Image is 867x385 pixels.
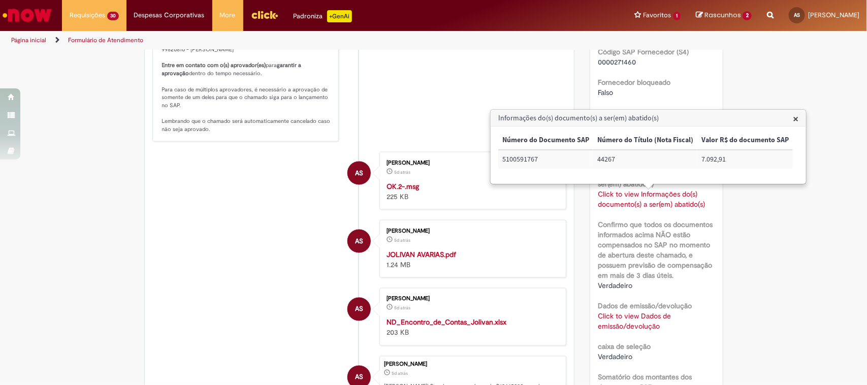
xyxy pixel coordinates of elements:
span: Verdadeiro [598,281,632,290]
button: Close [793,113,798,124]
th: Número do Título (Nota Fiscal) [593,131,697,150]
span: Requisições [70,10,105,20]
time: 25/08/2025 16:21:27 [394,169,410,175]
span: 5d atrás [394,237,410,243]
div: 225 KB [387,181,556,202]
b: garantir a aprovação [162,61,303,77]
span: AS [794,12,800,18]
b: Não consegui encontrar meu fornecedor (marque esta opção e preencha manualmente os campos que apa... [598,108,710,148]
div: Informações do(s) documento(s) a ser(em) abatido(s) [490,109,807,184]
td: Número do Documento SAP: 5100591767 [498,150,593,169]
a: ND_Encontro_de_Contas_Jolivan.xlsx [387,318,506,327]
span: Rascunhos [704,10,741,20]
a: Click to view Dados de emissão/devolução [598,311,671,331]
a: Formulário de Atendimento [68,36,143,44]
a: Rascunhos [696,11,752,20]
b: Confirmo que todos os documentos informados acima NÃO estão compensados no SAP no momento de aber... [598,220,713,280]
span: 2 [743,11,752,20]
div: [PERSON_NAME] [387,296,556,302]
img: ServiceNow [1,5,53,25]
span: AS [355,229,363,253]
span: AS [355,297,363,322]
div: [PERSON_NAME] [387,228,556,234]
th: Valor R$ do documento SAP [697,131,793,150]
div: [PERSON_NAME] [387,160,556,166]
div: Andreia Oliveira Da Silva [347,230,371,253]
div: Padroniza [294,10,352,22]
div: Andreia Oliveira Da Silva [347,162,371,185]
div: Andreia Oliveira Da Silva [347,298,371,321]
span: More [220,10,236,20]
div: 203 KB [387,317,556,338]
ul: Trilhas de página [8,31,570,50]
span: Verdadeiro [598,352,632,361]
b: Código SAP Fornecedor (S4) [598,47,689,56]
a: JOLIVAN AVARIAS.pdf [387,250,456,259]
span: 30 [107,12,119,20]
span: 5d atrás [392,371,408,377]
h3: Informações do(s) documento(s) a ser(em) abatido(s) [491,110,806,126]
b: Entre em contato com o(s) aprovador(es) [162,61,266,69]
span: 0000271460 [598,57,636,67]
div: 1.24 MB [387,249,556,270]
span: Despesas Corporativas [134,10,205,20]
a: OK.2-.msg [387,182,419,191]
a: Página inicial [11,36,46,44]
span: × [793,112,798,125]
div: [PERSON_NAME] [384,362,561,368]
b: Dados de emissão/devolução [598,301,692,310]
a: Click to view Informações do(s) documento(s) a ser(em) abatido(s) [598,189,705,209]
span: Falso [598,88,613,97]
td: Número do Título (Nota Fiscal): 44267 [593,150,697,169]
th: Número do Documento SAP [498,131,593,150]
span: 1 [673,12,681,20]
time: 25/08/2025 16:21:23 [394,237,410,243]
b: Fornecedor bloqueado [598,78,670,87]
span: 5d atrás [394,169,410,175]
img: click_logo_yellow_360x200.png [251,7,278,22]
p: +GenAi [327,10,352,22]
b: caixa de seleção [598,342,651,351]
time: 25/08/2025 16:21:31 [392,371,408,377]
span: 5d atrás [394,305,410,311]
b: Informações do(s) documento(s) a ser(em) abatido(s) [598,169,705,188]
span: [PERSON_NAME] [808,11,859,19]
time: 25/08/2025 16:21:23 [394,305,410,311]
td: Valor R$ do documento SAP: 7.092,91 [697,150,793,169]
span: AS [355,161,363,185]
span: Favoritos [644,10,671,20]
